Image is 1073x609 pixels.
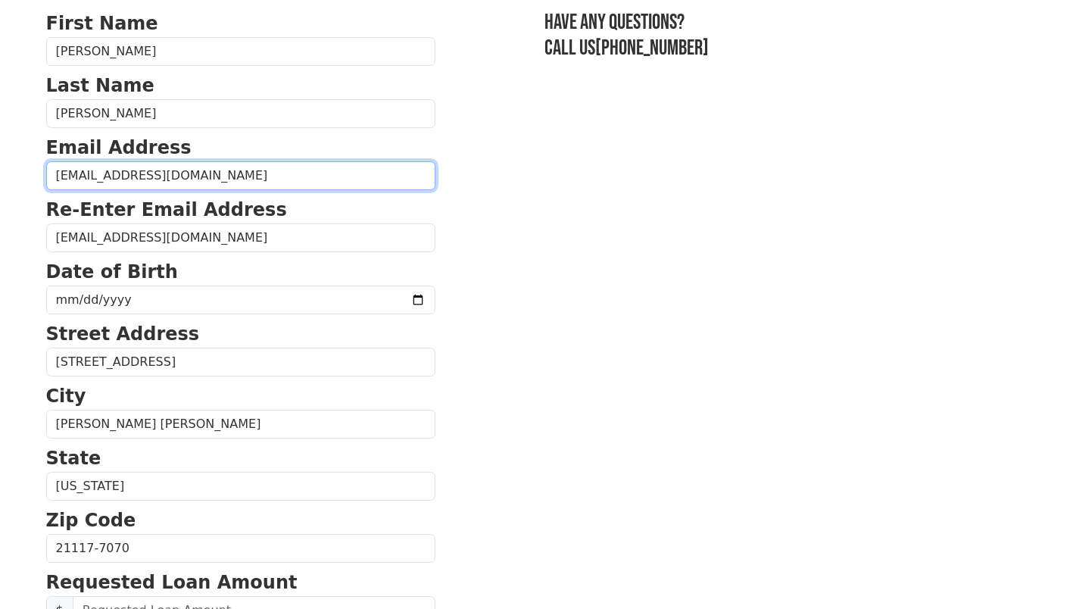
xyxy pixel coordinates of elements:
strong: City [46,386,86,407]
input: First Name [46,37,435,66]
strong: State [46,448,101,469]
strong: Email Address [46,137,192,158]
input: Email Address [46,161,435,190]
strong: Zip Code [46,510,136,531]
input: Zip Code [46,534,435,563]
strong: Requested Loan Amount [46,572,298,593]
h3: Have any questions? [544,10,1028,36]
strong: Date of Birth [46,261,178,283]
input: Street Address [46,348,435,376]
input: Last Name [46,99,435,128]
strong: Last Name [46,75,154,96]
input: Re-Enter Email Address [46,223,435,252]
input: City [46,410,435,439]
h3: Call us [544,36,1028,61]
a: [PHONE_NUMBER] [595,36,709,61]
strong: Street Address [46,323,200,345]
strong: Re-Enter Email Address [46,199,287,220]
strong: First Name [46,13,158,34]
